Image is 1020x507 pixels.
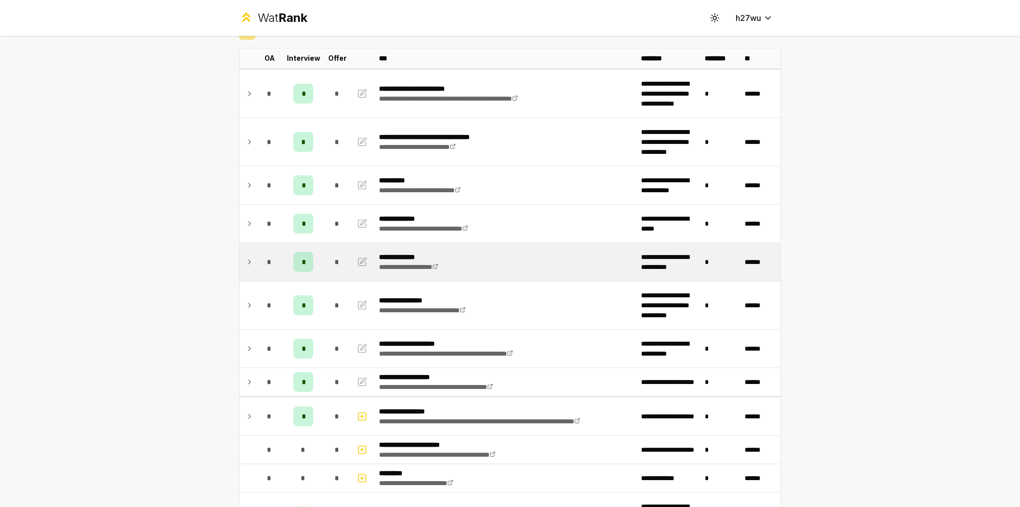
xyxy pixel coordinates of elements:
[728,9,781,27] button: h27wu
[264,53,275,63] p: OA
[257,10,307,26] div: Wat
[278,10,307,25] span: Rank
[328,53,347,63] p: Offer
[239,10,307,26] a: WatRank
[736,12,761,24] span: h27wu
[287,53,320,63] p: Interview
